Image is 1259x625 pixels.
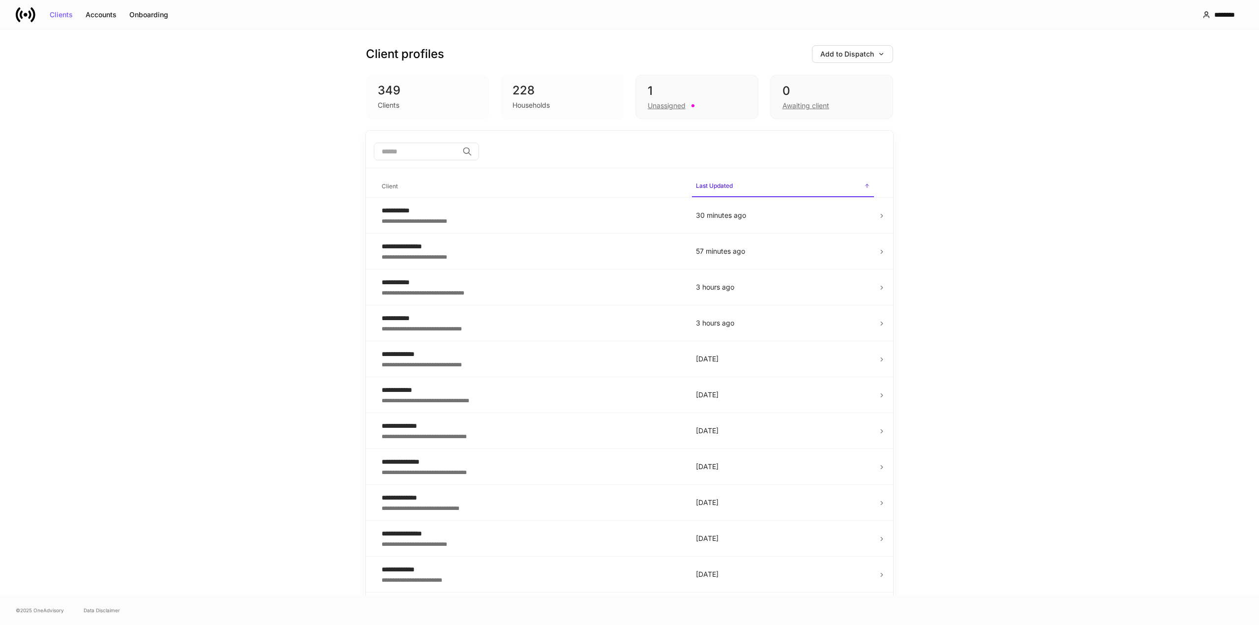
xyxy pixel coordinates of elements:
[696,282,870,292] p: 3 hours ago
[648,83,746,99] div: 1
[696,390,870,400] p: [DATE]
[648,101,686,111] div: Unassigned
[696,462,870,472] p: [DATE]
[782,83,881,99] div: 0
[692,176,874,197] span: Last Updated
[123,7,175,23] button: Onboarding
[378,100,399,110] div: Clients
[43,7,79,23] button: Clients
[812,45,893,63] button: Add to Dispatch
[378,177,684,197] span: Client
[696,569,870,579] p: [DATE]
[84,606,120,614] a: Data Disclaimer
[50,11,73,18] div: Clients
[696,498,870,507] p: [DATE]
[782,101,829,111] div: Awaiting client
[820,51,885,58] div: Add to Dispatch
[696,354,870,364] p: [DATE]
[382,181,398,191] h6: Client
[696,210,870,220] p: 30 minutes ago
[635,75,758,119] div: 1Unassigned
[16,606,64,614] span: © 2025 OneAdvisory
[512,100,550,110] div: Households
[79,7,123,23] button: Accounts
[696,318,870,328] p: 3 hours ago
[770,75,893,119] div: 0Awaiting client
[86,11,117,18] div: Accounts
[129,11,168,18] div: Onboarding
[378,83,477,98] div: 349
[366,46,444,62] h3: Client profiles
[696,181,733,190] h6: Last Updated
[696,426,870,436] p: [DATE]
[512,83,612,98] div: 228
[696,246,870,256] p: 57 minutes ago
[696,534,870,543] p: [DATE]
